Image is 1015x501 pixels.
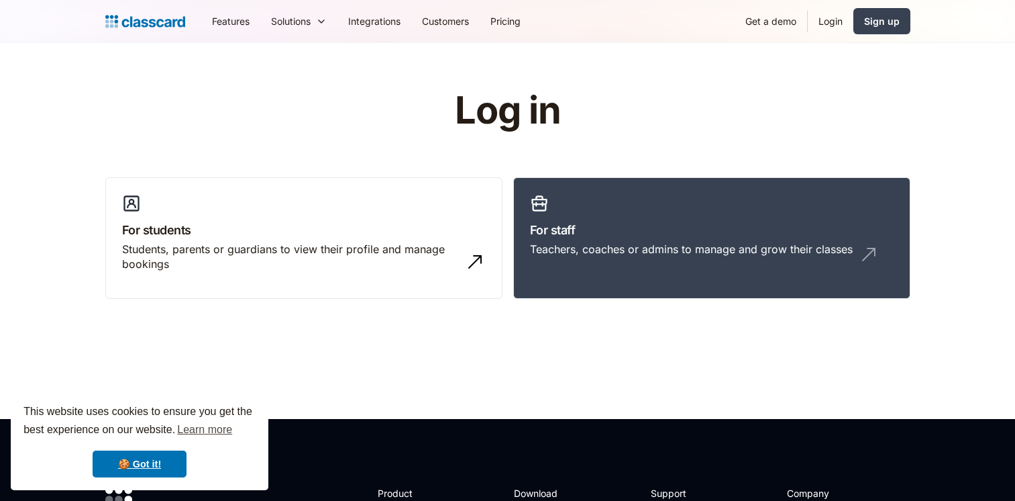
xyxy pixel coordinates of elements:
a: For studentsStudents, parents or guardians to view their profile and manage bookings [105,177,502,300]
div: Solutions [271,14,311,28]
h2: Support [651,486,705,500]
div: cookieconsent [11,391,268,490]
a: Get a demo [735,6,807,36]
a: Integrations [337,6,411,36]
a: Features [201,6,260,36]
a: home [105,12,185,31]
h1: Log in [295,90,720,132]
a: Sign up [853,8,910,34]
h2: Company [787,486,876,500]
h3: For staff [530,221,894,239]
h3: For students [122,221,486,239]
a: Customers [411,6,480,36]
h2: Download [514,486,569,500]
a: For staffTeachers, coaches or admins to manage and grow their classes [513,177,910,300]
div: Solutions [260,6,337,36]
span: This website uses cookies to ensure you get the best experience on our website. [23,404,256,440]
a: Pricing [480,6,531,36]
a: learn more about cookies [175,420,234,440]
h2: Product [378,486,449,500]
a: dismiss cookie message [93,451,186,477]
a: Login [808,6,853,36]
div: Sign up [864,14,900,28]
div: Teachers, coaches or admins to manage and grow their classes [530,242,853,257]
div: Students, parents or guardians to view their profile and manage bookings [122,242,459,272]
